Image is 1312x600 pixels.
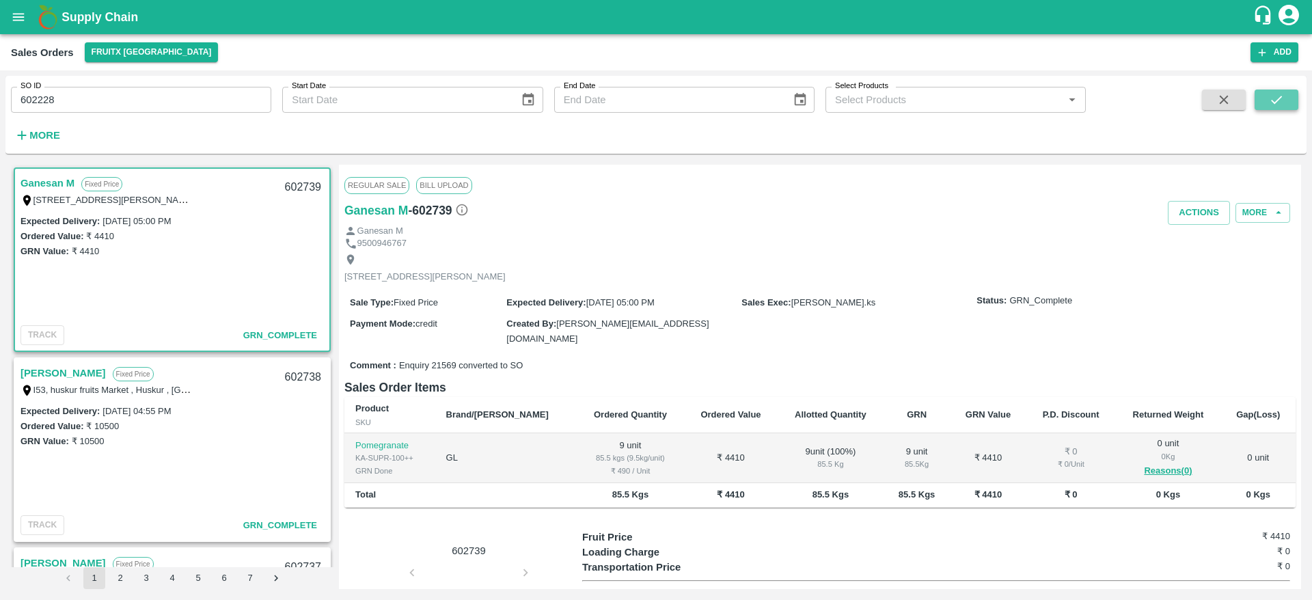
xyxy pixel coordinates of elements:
span: [DATE] 05:00 PM [586,297,655,308]
b: Gap(Loss) [1236,409,1280,420]
div: GRN Done [355,465,424,477]
button: Actions [1168,201,1230,225]
button: Go to page 2 [109,567,131,589]
b: GRN Value [966,409,1011,420]
span: Regular Sale [344,177,409,193]
label: ₹ 4410 [86,231,114,241]
img: logo [34,3,61,31]
div: account of current user [1276,3,1301,31]
label: ₹ 4410 [72,246,100,256]
b: 0 Kgs [1156,489,1180,500]
b: 0 Kgs [1246,489,1270,500]
label: Start Date [292,81,326,92]
span: Enquiry 21569 converted to SO [399,359,523,372]
nav: pagination navigation [55,567,289,589]
p: Ganesan M [357,225,403,238]
button: Choose date [515,87,541,113]
div: 602739 [277,172,329,204]
label: Sales Exec : [741,297,791,308]
b: Returned Weight [1133,409,1204,420]
a: [PERSON_NAME] [20,364,106,382]
p: Fixed Price [113,367,154,381]
span: credit [415,318,437,329]
p: Fixed Price [113,557,154,571]
a: Ganesan M [20,174,74,192]
b: P.D. Discount [1043,409,1099,420]
span: GRN_Complete [243,330,317,340]
p: Transportation Price [582,560,759,575]
a: Supply Chain [61,8,1253,27]
p: [STREET_ADDRESS][PERSON_NAME] [344,271,506,284]
button: More [1235,203,1290,223]
h6: - 602739 [408,201,468,220]
b: Total [355,489,376,500]
h6: ₹ 4410 [1172,530,1290,543]
label: Expected Delivery : [20,216,100,226]
div: 85.5 Kg [789,458,873,470]
button: Go to next page [265,567,287,589]
div: customer-support [1253,5,1276,29]
p: Fruit Price [582,530,759,545]
label: Created By : [506,318,556,329]
p: 9500946767 [357,237,407,250]
button: Go to page 6 [213,567,235,589]
div: Sales Orders [11,44,74,62]
b: 85.5 Kgs [899,489,935,500]
button: Add [1250,42,1298,62]
h6: ₹ 4410 [1172,586,1290,600]
label: Status: [976,295,1007,308]
h6: Sales Order Items [344,378,1296,397]
label: Expected Delivery : [20,406,100,416]
label: Expected Delivery : [506,297,586,308]
td: 9 unit [577,433,685,483]
div: 9 unit [894,446,939,471]
td: GL [435,433,577,483]
div: 85.5 Kg [894,458,939,470]
input: Start Date [282,87,510,113]
b: Allotted Quantity [795,409,866,420]
p: Fixed Price [81,177,122,191]
label: I53, huskur fruits Market , Huskur , [GEOGRAPHIC_DATA] , [GEOGRAPHIC_DATA] ([GEOGRAPHIC_DATA]) Ur... [33,384,721,395]
div: 0 unit [1126,437,1209,478]
b: 85.5 Kgs [612,489,648,500]
label: Ordered Value: [20,421,83,431]
label: Select Products [835,81,888,92]
b: Ordered Quantity [594,409,667,420]
h6: Ganesan M [344,201,408,220]
button: Go to page 4 [161,567,183,589]
label: [DATE] 04:55 PM [102,406,171,416]
button: Go to page 5 [187,567,209,589]
a: [PERSON_NAME] [20,554,106,572]
button: open drawer [3,1,34,33]
button: Choose date [787,87,813,113]
b: Supply Chain [61,10,138,24]
span: Bill Upload [416,177,471,193]
label: ₹ 10500 [72,436,105,446]
label: SO ID [20,81,41,92]
button: Select DC [85,42,219,62]
div: ₹ 0 [1037,446,1104,459]
div: ₹ 490 / Unit [588,465,674,477]
b: Product [355,403,389,413]
div: 602737 [277,551,329,584]
label: ₹ 10500 [86,421,119,431]
td: 0 unit [1221,433,1296,483]
label: GRN Value: [20,436,69,446]
input: Enter SO ID [11,87,271,113]
p: Pomegranate [355,439,424,452]
span: GRN_Complete [1009,295,1072,308]
span: [PERSON_NAME].ks [791,297,876,308]
h6: ₹ 0 [1172,545,1290,558]
label: Sale Type : [350,297,394,308]
label: [DATE] 05:00 PM [102,216,171,226]
b: ₹ 4410 [974,489,1002,500]
td: ₹ 4410 [950,433,1026,483]
input: End Date [554,87,782,113]
label: End Date [564,81,595,92]
div: KA-SUPR-100++ [355,452,424,464]
b: Ordered Value [700,409,761,420]
p: Loading Charge [582,545,759,560]
label: Comment : [350,359,396,372]
div: 0 Kg [1126,450,1209,463]
div: SKU [355,416,424,428]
